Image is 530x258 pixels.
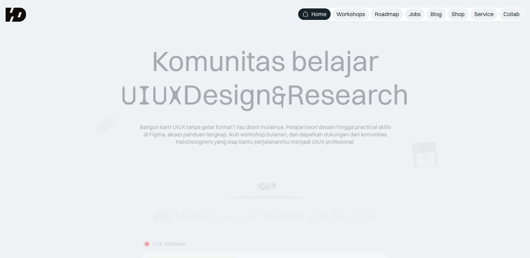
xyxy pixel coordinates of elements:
[139,123,391,145] div: Bangun karir UIUX tanpa gelar formal? Yas disini mulainya. Pelajari teori desain hingga practical...
[271,79,287,112] span: &
[375,10,399,18] div: Roadmap
[405,8,425,20] a: Jobs
[265,194,278,201] span: 50k+
[121,44,409,112] div: Komunitas belajar Design Research
[332,8,369,20] a: Workshops
[152,241,186,247] div: LIVE WEBINAR
[336,10,365,18] div: Workshops
[431,10,442,18] div: Blog
[409,10,421,18] div: Jobs
[447,8,469,20] a: Shop
[426,8,446,20] a: Blog
[470,8,498,20] a: Service
[227,194,303,201] div: Dipercaya oleh designers
[371,8,403,20] a: Roadmap
[474,10,494,18] div: Service
[499,8,524,20] a: Collab
[311,10,326,18] div: Home
[452,10,464,18] div: Shop
[503,10,519,18] div: Collab
[121,79,183,112] span: UIUX
[298,8,331,20] a: Home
